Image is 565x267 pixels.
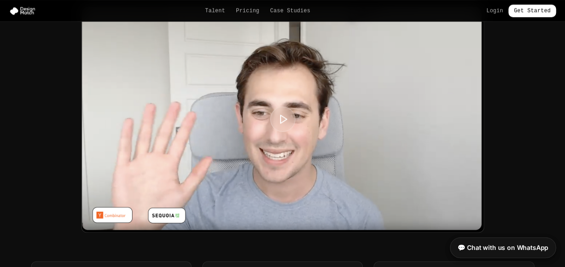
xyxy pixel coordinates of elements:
img: Design Match [9,6,40,15]
a: Pricing [236,7,259,14]
a: Get Started [508,4,556,17]
a: 💬 Chat with us on WhatsApp [450,237,556,258]
a: Talent [205,7,225,14]
a: Login [486,7,503,14]
a: Case Studies [270,7,310,14]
